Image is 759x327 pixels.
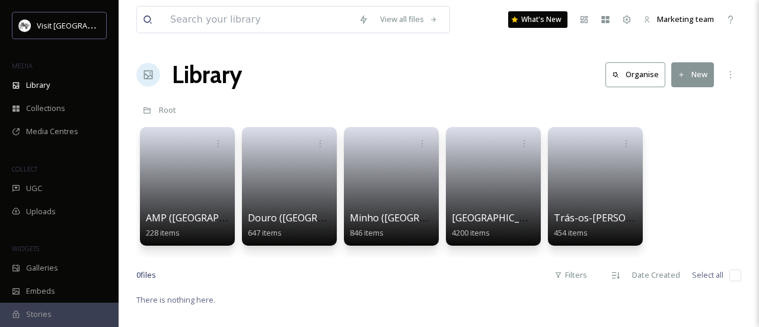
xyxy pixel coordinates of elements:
span: Select all [692,269,723,281]
span: Galleries [26,262,58,274]
span: There is nothing here. [136,294,215,305]
a: Marketing team [637,8,720,31]
span: Uploads [26,206,56,217]
a: AMP ([GEOGRAPHIC_DATA]'s Metropolitan Area)228 items [146,212,362,238]
a: Library [172,57,242,93]
button: New [671,62,714,87]
a: Minho ([GEOGRAPHIC_DATA])846 items [350,212,483,238]
span: Root [159,104,176,115]
img: download%20%282%29.png [19,20,31,31]
span: Collections [26,103,65,114]
span: 454 items [554,227,588,238]
a: View all files [374,8,444,31]
span: Embeds [26,285,55,297]
div: Filters [548,263,593,287]
span: Visit [GEOGRAPHIC_DATA] [37,20,129,31]
a: Organise [605,62,671,87]
span: MEDIA [12,61,33,70]
span: [GEOGRAPHIC_DATA] ([GEOGRAPHIC_DATA]) [452,211,651,224]
span: WIDGETS [12,244,39,253]
span: Stories [26,309,52,320]
div: Date Created [626,263,686,287]
button: Organise [605,62,665,87]
a: What's New [508,11,567,28]
span: 4200 items [452,227,490,238]
a: [GEOGRAPHIC_DATA] ([GEOGRAPHIC_DATA])4200 items [452,212,651,238]
span: Douro ([GEOGRAPHIC_DATA]) [248,211,381,224]
span: Minho ([GEOGRAPHIC_DATA]) [350,211,483,224]
span: 0 file s [136,269,156,281]
input: Search your library [164,7,353,33]
span: Media Centres [26,126,78,137]
span: 647 items [248,227,282,238]
a: Root [159,103,176,117]
span: AMP ([GEOGRAPHIC_DATA]'s Metropolitan Area) [146,211,362,224]
a: Douro ([GEOGRAPHIC_DATA])647 items [248,212,381,238]
span: Library [26,80,50,91]
span: Marketing team [657,14,714,24]
span: 846 items [350,227,384,238]
span: 228 items [146,227,180,238]
span: UGC [26,183,42,194]
span: COLLECT [12,164,37,173]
